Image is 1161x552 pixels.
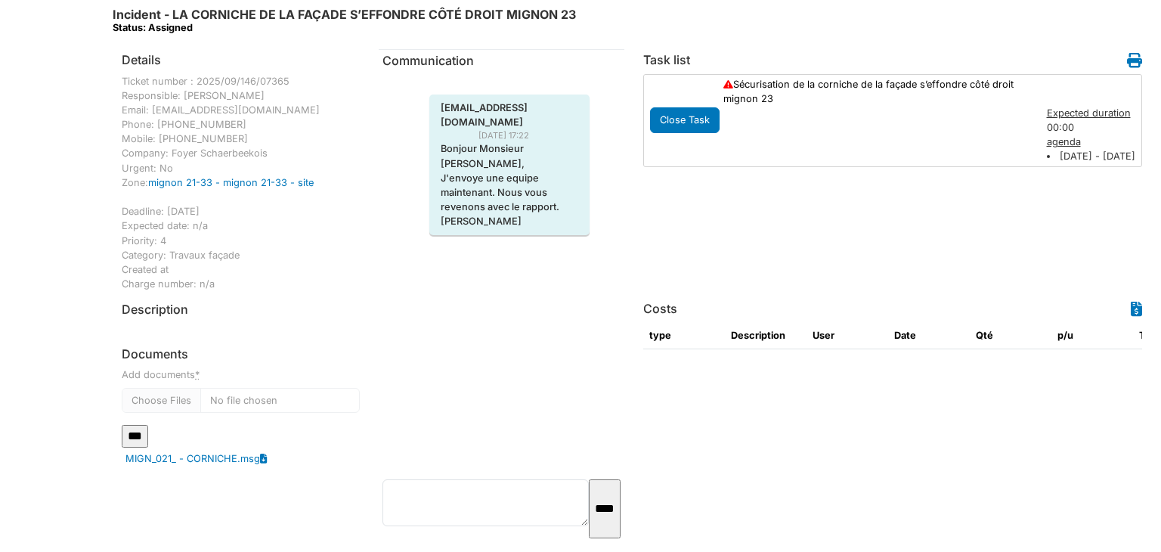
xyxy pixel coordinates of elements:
h6: Costs [643,302,677,316]
div: Status: Assigned [113,22,576,33]
th: Description [725,322,807,349]
a: mignon 21-33 - mignon 21-33 - site [148,177,314,188]
div: Sécurisation de la corniche de la façade s’effondre côté droit mignon 23 [716,77,1039,106]
li: [DATE] - [DATE] [1047,149,1140,163]
div: 00:00 [1039,106,1147,164]
a: Close Task [650,111,720,127]
span: translation missing: en.todo.action.close_task [660,114,710,126]
abbr: required [195,369,200,380]
h6: Documents [122,347,360,361]
label: Add documents [122,367,200,382]
div: Expected duration [1047,106,1140,120]
a: MIGN_021_ - CORNICHE.msg [125,451,260,466]
h6: Details [122,53,161,67]
p: [PERSON_NAME] [441,214,578,228]
span: translation missing: en.communication.communication [382,53,474,68]
i: Work order [1127,53,1142,68]
h6: Incident - LA CORNICHE DE LA FAÇADE S’EFFONDRE CÔTÉ DROIT MIGNON 23 [113,8,576,34]
th: User [807,322,888,349]
h6: Task list [643,53,690,67]
th: p/u [1051,322,1133,349]
th: type [643,322,725,349]
th: Qté [970,322,1051,349]
h6: Description [122,302,188,317]
div: Ticket number : 2025/09/146/07365 Responsible: [PERSON_NAME] Email: [EMAIL_ADDRESS][DOMAIN_NAME] ... [122,74,360,292]
span: [DATE] 17:22 [478,129,540,142]
p: Bonjour Monsieur [PERSON_NAME], [441,141,578,170]
th: Date [888,322,970,349]
span: [EMAIL_ADDRESS][DOMAIN_NAME] [429,101,590,129]
div: agenda [1047,135,1140,149]
p: J'envoye une equipe maintenant. Nous vous revenons avec le rapport. [441,171,578,215]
